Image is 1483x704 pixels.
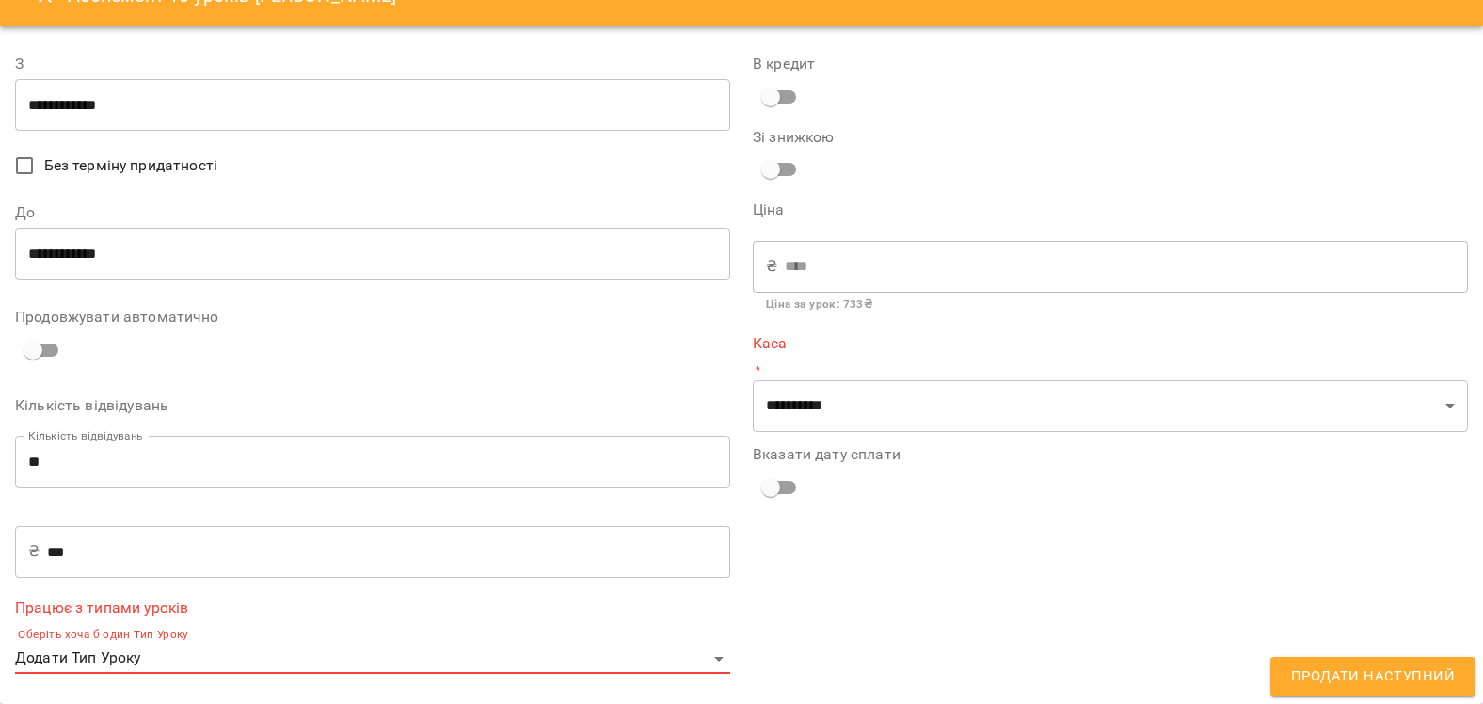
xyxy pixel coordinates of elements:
label: Працює з типами уроків [15,600,730,616]
label: Вказати дату сплати [753,447,1468,462]
label: Ціна [753,202,1468,217]
label: З [15,56,730,72]
div: Додати Тип Уроку [15,644,730,674]
label: Каса [753,336,1468,351]
span: Без терміну придатності [44,154,217,177]
p: ₴ [766,255,777,278]
label: Зі знижкою [753,130,991,145]
b: Ціна за урок : 733 ₴ [766,297,872,311]
label: Кількість відвідувань [15,398,730,413]
label: До [15,205,730,220]
span: Продати наступний [1291,664,1455,689]
button: Продати наступний [1270,657,1475,696]
label: В кредит [753,56,1468,72]
p: ₴ [28,540,40,563]
label: Продовжувати автоматично [15,310,730,325]
p: Оберіть хоча б один Тип Уроку [15,626,730,645]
